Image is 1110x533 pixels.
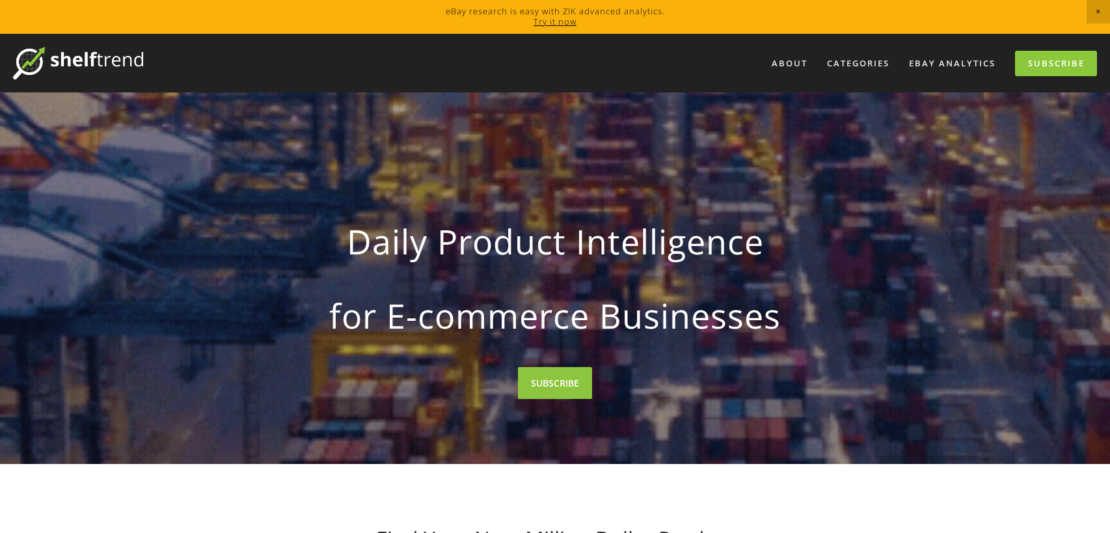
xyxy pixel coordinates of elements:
strong: for E-commerce Businesses [265,285,845,346]
div: Categories [819,53,898,74]
img: ShelfTrend [13,47,143,79]
a: About [763,53,816,74]
a: SUBSCRIBE [518,367,592,399]
a: eBay Analytics [900,53,1004,74]
a: Try it now [534,16,576,27]
strong: Daily Product Intelligence [265,211,845,272]
a: Subscribe [1015,51,1097,76]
